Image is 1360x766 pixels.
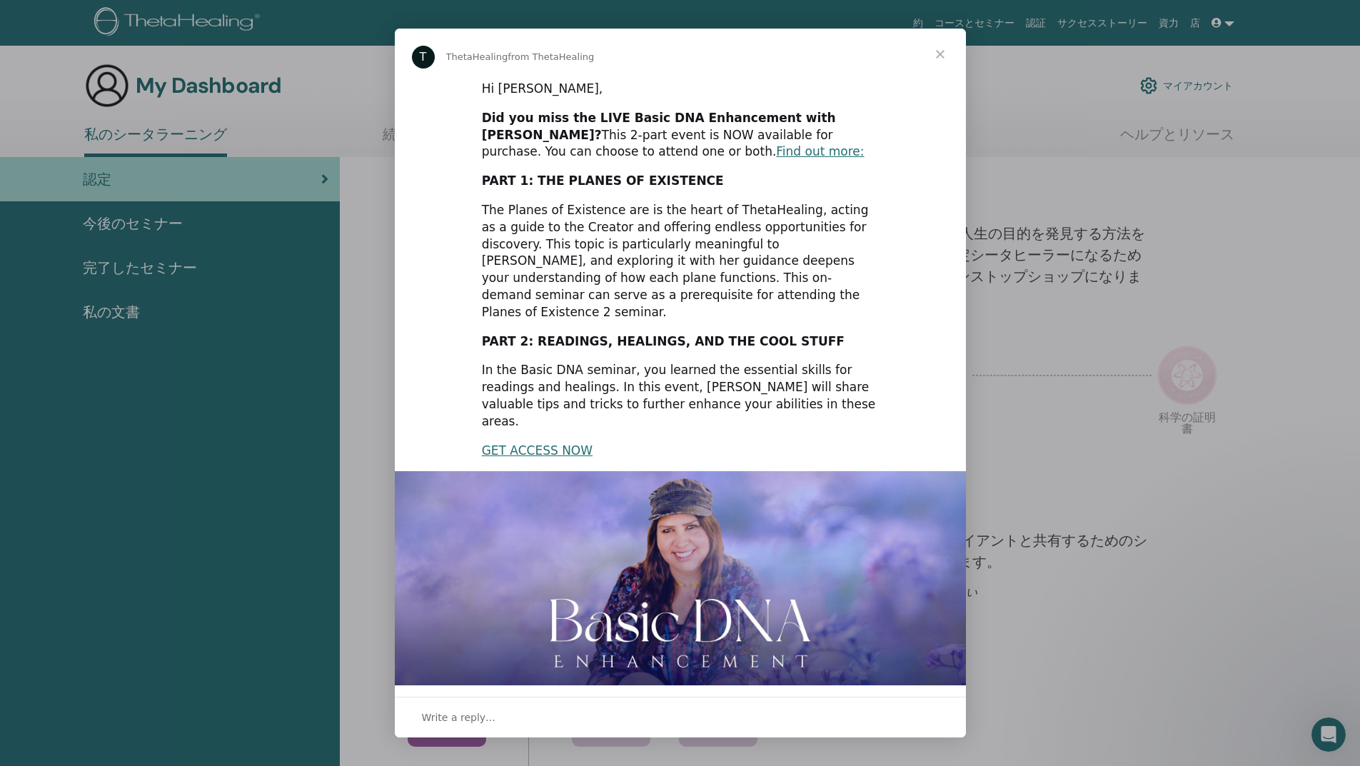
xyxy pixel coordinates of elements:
div: Hi [PERSON_NAME], [482,81,879,98]
div: This 2-part event is NOW available for purchase. You can choose to attend one or both. [482,110,879,161]
div: In the Basic DNA seminar, you learned the essential skills for readings and healings. In this eve... [482,362,879,430]
a: Find out more: [776,144,864,158]
div: Open conversation and reply [395,697,966,737]
div: Profile image for ThetaHealing [412,46,435,69]
span: ThetaHealing [446,51,508,62]
div: The Planes of Existence are is the heart of ThetaHealing, acting as a guide to the Creator and of... [482,202,879,321]
b: Did you miss the LIVE Basic DNA Enhancement with [PERSON_NAME]? [482,111,836,142]
span: from ThetaHealing [508,51,594,62]
span: Write a reply… [422,708,496,727]
b: PART 2: READINGS, HEALINGS, AND THE COOL STUFF [482,334,845,348]
a: GET ACCESS NOW [482,443,593,458]
b: PART 1: THE PLANES OF EXISTENCE [482,173,724,188]
span: Close [915,29,966,80]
